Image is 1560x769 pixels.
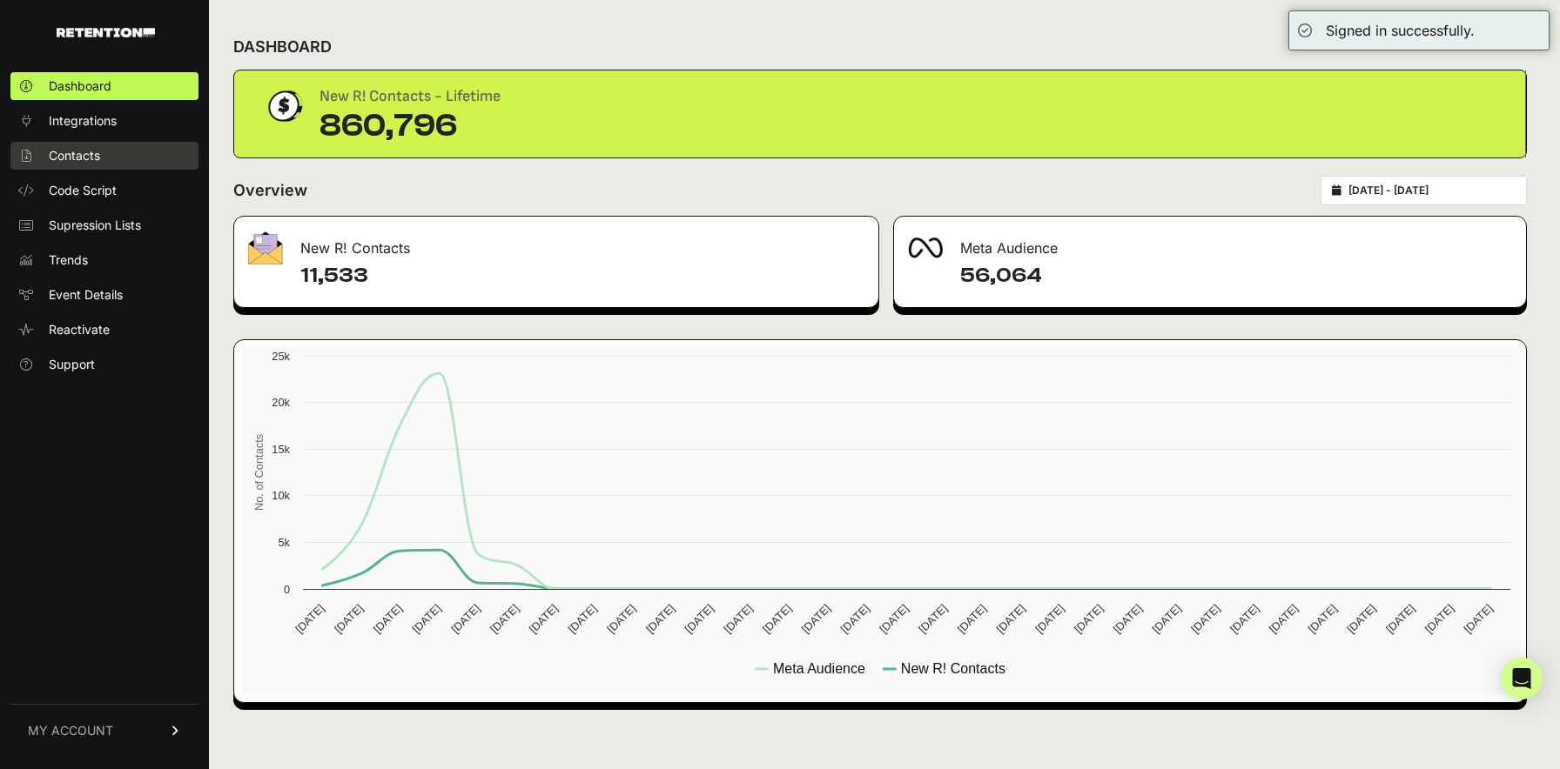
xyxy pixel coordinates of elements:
text: [DATE] [1344,602,1378,636]
a: Integrations [10,107,198,135]
div: Meta Audience [894,217,1526,269]
a: Code Script [10,177,198,204]
img: fa-envelope-19ae18322b30453b285274b1b8af3d052b27d846a4fbe8435d1a52b978f639a2.png [248,231,283,264]
text: [DATE] [1227,602,1261,636]
img: fa-meta-2f981b61bb99beabf952f7030308934f19ce035c18b003e963880cc3fabeebb7.png [908,237,943,258]
text: [DATE] [1383,602,1417,636]
span: Dashboard [49,77,111,95]
text: [DATE] [1150,602,1184,636]
text: [DATE] [760,602,794,636]
a: Supression Lists [10,211,198,239]
span: Integrations [49,112,117,130]
a: Trends [10,246,198,274]
text: Meta Audience [773,661,865,676]
text: 0 [284,583,290,596]
text: [DATE] [448,602,482,636]
text: [DATE] [527,602,561,636]
text: [DATE] [1072,602,1106,636]
text: [DATE] [565,602,599,636]
span: Support [49,356,95,373]
text: [DATE] [643,602,677,636]
text: [DATE] [409,602,443,636]
text: 5k [278,536,290,549]
div: New R! Contacts - Lifetime [319,84,501,109]
a: MY ACCOUNT [10,704,198,757]
span: Contacts [49,147,100,164]
text: 20k [272,396,290,409]
text: [DATE] [1267,602,1301,636]
div: Open Intercom Messenger [1501,658,1543,699]
text: [DATE] [604,602,638,636]
span: Trends [49,251,88,269]
a: Support [10,351,198,378]
h4: 11,533 [300,262,864,290]
text: [DATE] [877,602,911,636]
text: [DATE] [1422,602,1456,636]
text: [DATE] [916,602,950,636]
text: 10k [272,489,290,502]
text: [DATE] [332,602,366,636]
text: [DATE] [1032,602,1066,636]
text: 25k [272,350,290,363]
span: Event Details [49,286,123,304]
a: Dashboard [10,72,198,100]
text: 15k [272,443,290,456]
a: Event Details [10,281,198,309]
text: New R! Contacts [901,661,1005,676]
a: Contacts [10,142,198,170]
span: Reactivate [49,321,110,338]
text: [DATE] [1306,602,1340,636]
text: [DATE] [371,602,405,636]
text: [DATE] [799,602,833,636]
h2: DASHBOARD [233,35,332,59]
span: MY ACCOUNT [28,722,113,739]
text: [DATE] [1461,602,1495,636]
text: [DATE] [487,602,521,636]
img: dollar-coin-05c43ed7efb7bc0c12610022525b4bbbb207c7efeef5aecc26f025e68dcafac9.png [262,84,306,128]
text: [DATE] [1111,602,1145,636]
text: [DATE] [838,602,872,636]
div: New R! Contacts [234,217,878,269]
text: [DATE] [955,602,989,636]
h2: Overview [233,178,307,203]
span: Code Script [49,182,117,199]
text: [DATE] [682,602,716,636]
text: [DATE] [292,602,326,636]
div: Signed in successfully. [1326,20,1475,41]
span: Supression Lists [49,217,141,234]
text: [DATE] [721,602,755,636]
text: [DATE] [994,602,1028,636]
h4: 56,064 [960,262,1512,290]
a: Reactivate [10,316,198,344]
text: [DATE] [1188,602,1222,636]
div: 860,796 [319,109,501,144]
text: No. of Contacts [252,434,266,511]
img: Retention.com [57,28,155,37]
